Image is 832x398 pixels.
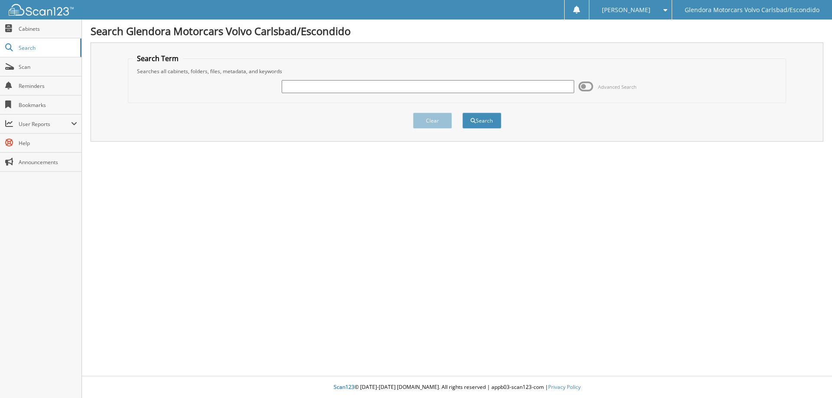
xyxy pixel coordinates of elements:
h1: Search Glendora Motorcars Volvo Carlsbad/Escondido [91,24,823,38]
a: Privacy Policy [548,383,581,391]
span: Cabinets [19,25,77,32]
span: Glendora Motorcars Volvo Carlsbad/Escondido [685,7,819,13]
div: Searches all cabinets, folders, files, metadata, and keywords [133,68,782,75]
span: [PERSON_NAME] [602,7,650,13]
span: Bookmarks [19,101,77,109]
button: Search [462,113,501,129]
span: Scan [19,63,77,71]
span: Announcements [19,159,77,166]
img: scan123-logo-white.svg [9,4,74,16]
span: Help [19,139,77,147]
span: Reminders [19,82,77,90]
span: Search [19,44,76,52]
legend: Search Term [133,54,183,63]
div: © [DATE]-[DATE] [DOMAIN_NAME]. All rights reserved | appb03-scan123-com | [82,377,832,398]
span: User Reports [19,120,71,128]
span: Advanced Search [598,84,637,90]
span: Scan123 [334,383,354,391]
button: Clear [413,113,452,129]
